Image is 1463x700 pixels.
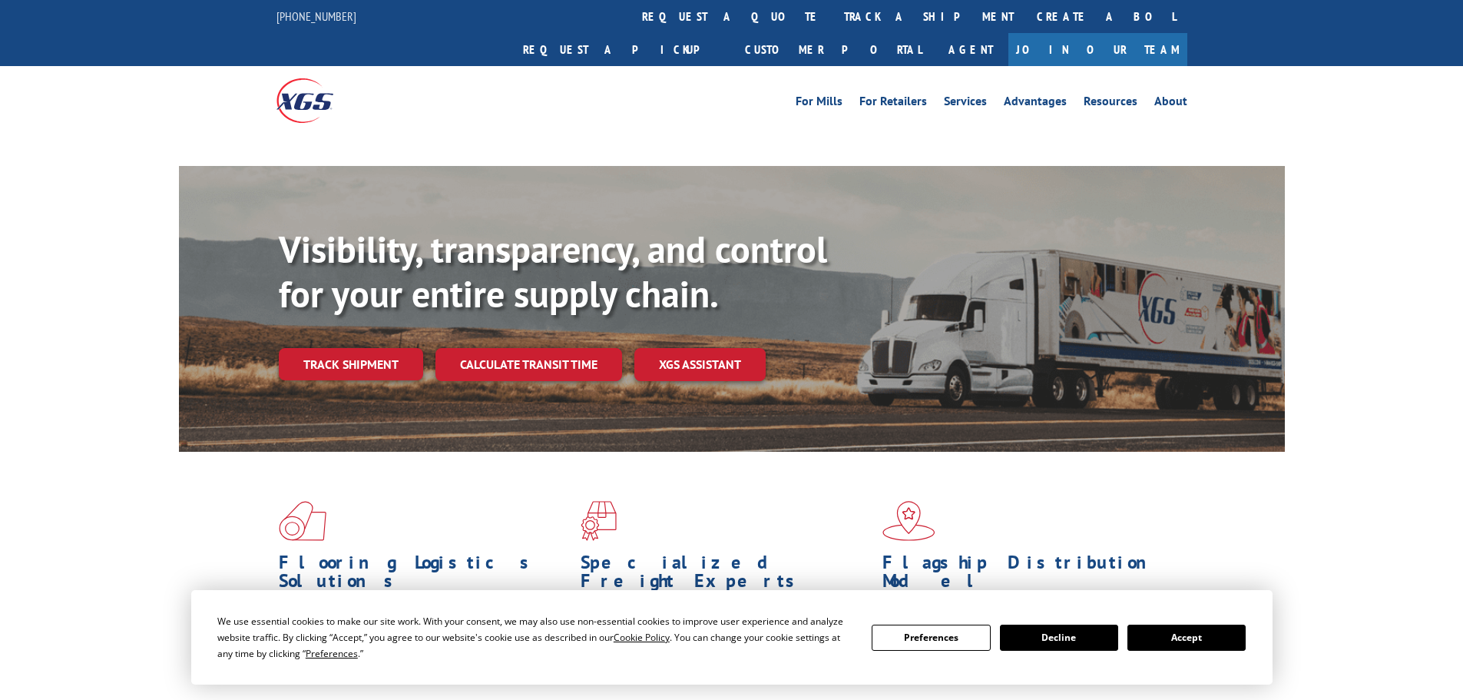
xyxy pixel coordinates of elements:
[511,33,733,66] a: Request a pickup
[859,95,927,112] a: For Retailers
[944,95,987,112] a: Services
[872,625,990,651] button: Preferences
[1000,625,1118,651] button: Decline
[634,348,766,381] a: XGS ASSISTANT
[306,647,358,660] span: Preferences
[435,348,622,381] a: Calculate transit time
[1004,95,1067,112] a: Advantages
[1084,95,1137,112] a: Resources
[1008,33,1187,66] a: Join Our Team
[882,553,1173,598] h1: Flagship Distribution Model
[796,95,842,112] a: For Mills
[1154,95,1187,112] a: About
[1127,625,1246,651] button: Accept
[279,501,326,541] img: xgs-icon-total-supply-chain-intelligence-red
[191,590,1273,685] div: Cookie Consent Prompt
[217,613,853,662] div: We use essential cookies to make our site work. With your consent, we may also use non-essential ...
[581,553,871,598] h1: Specialized Freight Experts
[279,225,827,317] b: Visibility, transparency, and control for your entire supply chain.
[933,33,1008,66] a: Agent
[614,631,670,644] span: Cookie Policy
[276,8,356,24] a: [PHONE_NUMBER]
[581,501,617,541] img: xgs-icon-focused-on-flooring-red
[882,501,935,541] img: xgs-icon-flagship-distribution-model-red
[279,553,569,598] h1: Flooring Logistics Solutions
[733,33,933,66] a: Customer Portal
[279,348,423,380] a: Track shipment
